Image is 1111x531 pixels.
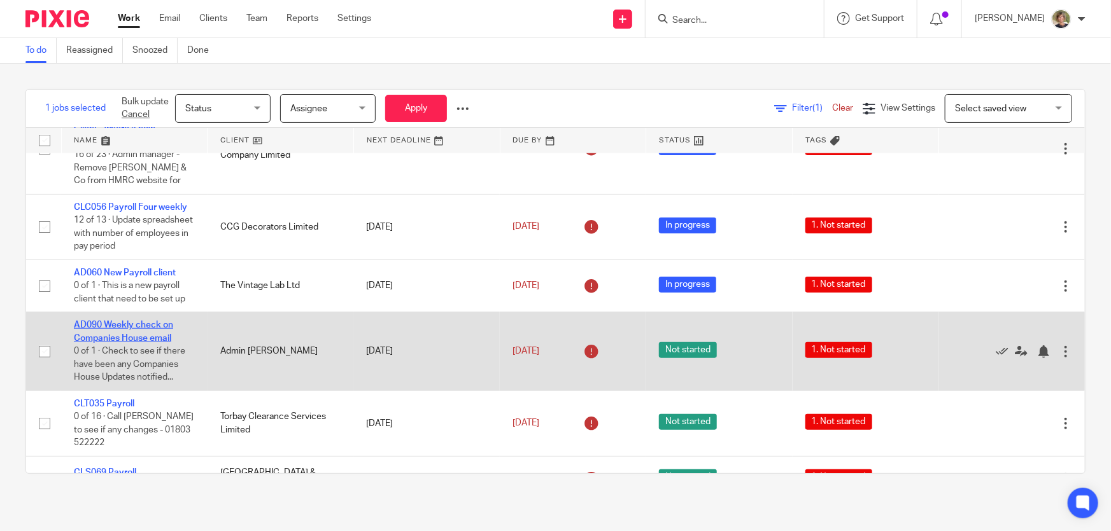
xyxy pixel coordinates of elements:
[25,10,89,27] img: Pixie
[513,419,539,428] span: [DATE]
[353,390,500,456] td: [DATE]
[74,347,185,382] span: 0 of 1 · Check to see if there have been any Companies House Updates notified...
[287,12,318,25] a: Reports
[208,312,354,390] td: Admin [PERSON_NAME]
[208,194,354,259] td: CCG Decorators Limited
[955,104,1026,113] span: Select saved view
[74,268,176,277] a: AD060 New Payroll client
[74,281,185,303] span: 0 of 1 · This is a new payroll client that need to be set up
[385,95,447,122] button: Apply
[199,12,227,25] a: Clients
[513,347,539,355] span: [DATE]
[353,194,500,259] td: [DATE]
[337,12,371,25] a: Settings
[659,469,717,485] span: Not started
[353,259,500,312] td: [DATE]
[185,104,211,113] span: Status
[881,104,935,113] span: View Settings
[353,456,500,501] td: [DATE]
[74,468,136,477] a: CLS069 Payroll
[132,38,178,63] a: Snoozed
[25,38,57,63] a: To do
[513,281,539,290] span: [DATE]
[513,223,539,231] span: [DATE]
[832,104,853,113] a: Clear
[122,95,169,121] p: Bulk update
[996,345,1015,357] a: Mark as done
[74,399,134,408] a: CLT035 Payroll
[1051,9,1072,29] img: High%20Res%20Andrew%20Price%20Accountants_Poppy%20Jakes%20photography-1142.jpg
[855,14,904,23] span: Get Support
[208,390,354,456] td: Torbay Clearance Services Limited
[671,15,786,27] input: Search
[66,38,123,63] a: Reassigned
[805,217,872,233] span: 1. Not started
[159,12,180,25] a: Email
[659,342,717,358] span: Not started
[74,150,187,185] span: 16 of 23 · Admin manager - Remove [PERSON_NAME] & Co from HMRC website for
[208,259,354,312] td: The Vintage Lab Ltd
[74,412,194,447] span: 0 of 16 · Call [PERSON_NAME] to see if any changes - 01803 522222
[45,102,106,114] span: 1 jobs selected
[353,312,500,390] td: [DATE]
[74,321,173,342] a: AD090 Weekly check on Companies House email
[659,414,717,430] span: Not started
[118,12,140,25] a: Work
[187,38,218,63] a: Done
[792,104,832,113] span: Filter
[805,342,872,358] span: 1. Not started
[208,456,354,501] td: [GEOGRAPHIC_DATA] & Catering Co. Ltd
[659,277,716,293] span: In progress
[122,110,150,119] a: Cancel
[975,12,1045,25] p: [PERSON_NAME]
[74,216,193,251] span: 12 of 13 · Update spreadsheet with number of employees in pay period
[805,414,872,430] span: 1. Not started
[290,104,327,113] span: Assignee
[805,469,872,485] span: 1. Not started
[805,137,827,144] span: Tags
[659,217,716,233] span: In progress
[812,104,823,113] span: (1)
[805,277,872,293] span: 1. Not started
[246,12,267,25] a: Team
[74,203,187,212] a: CLC056 Payroll Four weekly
